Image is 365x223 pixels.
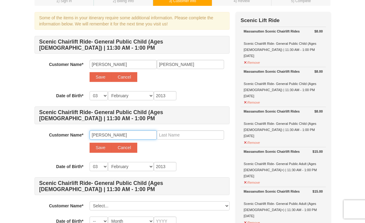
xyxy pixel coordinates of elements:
[314,29,323,35] strong: $8.00
[314,69,323,75] strong: $8.00
[90,143,112,153] button: Save
[244,189,323,195] div: Massanutten Scenic Chairlift Rides
[35,12,230,30] div: Some of the items in your itinerary require some additional information. Please complete the info...
[244,149,323,155] div: Massanutten Scenic Chairlift Rides
[312,149,323,155] strong: $15.00
[244,69,323,99] div: Scenic Chairlift Ride- General Public Child (Ages [DEMOGRAPHIC_DATA]) | 11:30 AM - 1:00 PM [DATE]
[244,178,260,186] button: Remove
[244,69,323,75] div: Massanutten Scenic Chairlift Rides
[244,189,323,219] div: Scenic Chairlift Ride- General Public Adult (Ages [DEMOGRAPHIC_DATA]+) | 11:30 AM - 1:00 PM [DATE]
[241,18,280,24] strong: Scenic Lift Ride
[244,109,323,139] div: Scenic Chairlift Ride- General Public Child (Ages [DEMOGRAPHIC_DATA]) | 11:30 AM - 1:00 PM [DATE]
[244,138,260,146] button: Remove
[157,131,224,140] input: Last Name
[35,107,230,125] h4: Scenic Chairlift Ride- General Public Child (Ages [DEMOGRAPHIC_DATA]) | 11:30 AM - 1:00 PM
[112,143,137,153] button: Cancel
[244,29,323,35] div: Massanutten Scenic Chairlift Rides
[112,72,137,82] button: Cancel
[90,72,112,82] button: Save
[244,109,323,115] div: Massanutten Scenic Chairlift Rides
[49,133,83,138] strong: Customer Name*
[157,60,224,69] input: Last Name
[244,58,260,66] button: Remove
[154,91,176,101] input: YYYY
[35,178,230,195] h4: Scenic Chairlift Ride- General Public Child (Ages [DEMOGRAPHIC_DATA]) | 11:30 AM - 1:00 PM
[312,189,323,195] strong: $15.00
[90,60,157,69] input: First Name
[49,62,83,67] strong: Customer Name*
[56,94,83,98] strong: Date of Birth*
[49,204,83,209] strong: Customer Name*
[154,162,176,171] input: YYYY
[244,149,323,179] div: Scenic Chairlift Ride- General Public Adult (Ages [DEMOGRAPHIC_DATA]+) | 11:30 AM - 1:00 PM [DATE]
[244,98,260,106] button: Remove
[314,109,323,115] strong: $8.00
[244,29,323,59] div: Scenic Chairlift Ride- General Public Child (Ages [DEMOGRAPHIC_DATA]) | 11:30 AM - 1:00 PM [DATE]
[56,164,83,169] strong: Date of Birth*
[35,36,230,54] h4: Scenic Chairlift Ride- General Public Child (Ages [DEMOGRAPHIC_DATA]) | 11:30 AM - 1:00 PM
[90,131,157,140] input: First Name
